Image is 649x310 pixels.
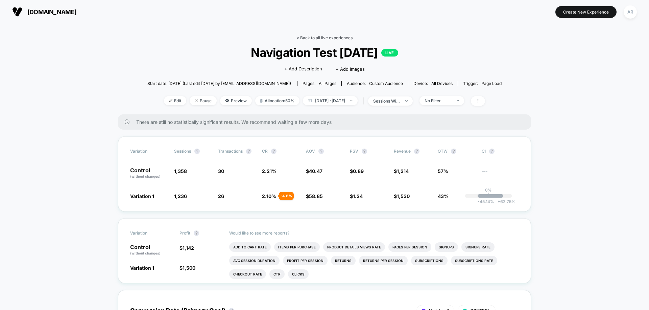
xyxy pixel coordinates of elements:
button: ? [194,230,199,236]
span: PSV [350,149,358,154]
span: Variation [130,230,167,236]
span: CR [262,149,268,154]
span: $ [179,245,194,251]
span: 1,500 [183,265,195,271]
span: Pause [190,96,217,105]
span: Profit [179,230,190,236]
span: (without changes) [130,174,161,178]
span: There are still no statistically significant results. We recommend waiting a few more days [136,119,518,125]
img: calendar [308,99,312,102]
p: Control [130,244,173,256]
img: end [457,100,459,101]
li: Subscriptions Rate [451,256,497,265]
button: Create New Experience [555,6,617,18]
div: No Filter [425,98,452,103]
span: 1,214 [397,168,409,174]
button: ? [246,149,251,154]
li: Profit Per Session [283,256,328,265]
img: end [350,100,353,101]
li: Returns [331,256,356,265]
span: --- [482,169,519,179]
span: all devices [431,81,453,86]
span: [DOMAIN_NAME] [27,8,76,16]
span: all pages [319,81,336,86]
button: [DOMAIN_NAME] [10,6,78,17]
span: Variation 1 [130,193,154,199]
span: 0.89 [353,168,364,174]
img: rebalance [260,99,263,103]
span: 2.10 % [262,193,276,199]
span: 1,142 [183,245,194,251]
span: Edit [164,96,186,105]
span: 40.47 [309,168,322,174]
span: 62.75 % [494,199,515,204]
span: Variation [130,149,167,154]
img: end [195,99,198,102]
div: - 4.8 % [279,192,294,200]
div: AR [624,5,637,19]
span: + [498,199,500,204]
li: Avg Session Duration [229,256,280,265]
li: Subscriptions [411,256,448,265]
a: < Back to all live experiences [296,35,353,40]
p: | [488,193,489,198]
button: ? [414,149,419,154]
span: Preview [220,96,252,105]
span: Sessions [174,149,191,154]
div: Trigger: [463,81,502,86]
button: ? [489,149,495,154]
p: Control [130,168,167,179]
p: LIVE [381,49,398,57]
p: Would like to see more reports? [229,230,519,236]
li: Signups [435,242,458,252]
li: Checkout Rate [229,269,266,279]
span: $ [179,265,195,271]
span: $ [350,193,363,199]
span: $ [394,193,410,199]
span: | [361,96,368,106]
img: end [405,100,408,102]
p: 0% [485,187,492,193]
span: Page Load [481,81,502,86]
div: Audience: [347,81,403,86]
li: Signups Rate [461,242,495,252]
span: + Add Images [336,66,365,72]
span: 58.85 [309,193,323,199]
span: 30 [218,168,224,174]
button: ? [318,149,324,154]
span: 1,236 [174,193,187,199]
span: $ [394,168,409,174]
span: $ [306,168,322,174]
span: [DATE] - [DATE] [303,96,358,105]
button: ? [451,149,456,154]
span: Device: [408,81,458,86]
span: $ [350,168,364,174]
img: edit [169,99,172,102]
span: 43% [438,193,449,199]
span: Transactions [218,149,243,154]
span: 1.24 [353,193,363,199]
span: 57% [438,168,448,174]
span: -45.14 % [478,199,494,204]
span: Custom Audience [369,81,403,86]
span: CI [482,149,519,154]
img: Visually logo [12,7,22,17]
span: Navigation Test [DATE] [165,45,484,60]
button: ? [194,149,200,154]
li: Items Per Purchase [274,242,320,252]
span: OTW [438,149,475,154]
li: Add To Cart Rate [229,242,271,252]
button: ? [362,149,367,154]
button: ? [271,149,277,154]
li: Ctr [269,269,285,279]
span: Variation 1 [130,265,154,271]
span: Start date: [DATE] (Last edit [DATE] by [EMAIL_ADDRESS][DOMAIN_NAME]) [147,81,291,86]
li: Clicks [288,269,309,279]
span: Allocation: 50% [255,96,299,105]
div: sessions with impression [373,98,400,104]
span: 1,358 [174,168,187,174]
span: Revenue [394,149,411,154]
li: Pages Per Session [388,242,431,252]
span: 26 [218,193,224,199]
div: Pages: [303,81,336,86]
